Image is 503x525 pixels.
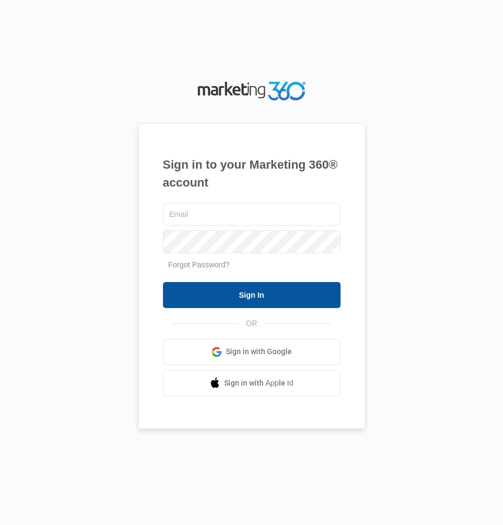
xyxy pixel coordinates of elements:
[168,260,230,269] a: Forgot Password?
[163,156,341,191] h1: Sign in to your Marketing 360® account
[224,377,293,389] span: Sign in with Apple Id
[163,370,341,396] a: Sign in with Apple Id
[163,203,341,226] input: Email
[163,339,341,365] a: Sign in with Google
[163,282,341,308] input: Sign In
[238,318,265,329] span: OR
[226,346,292,357] span: Sign in with Google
